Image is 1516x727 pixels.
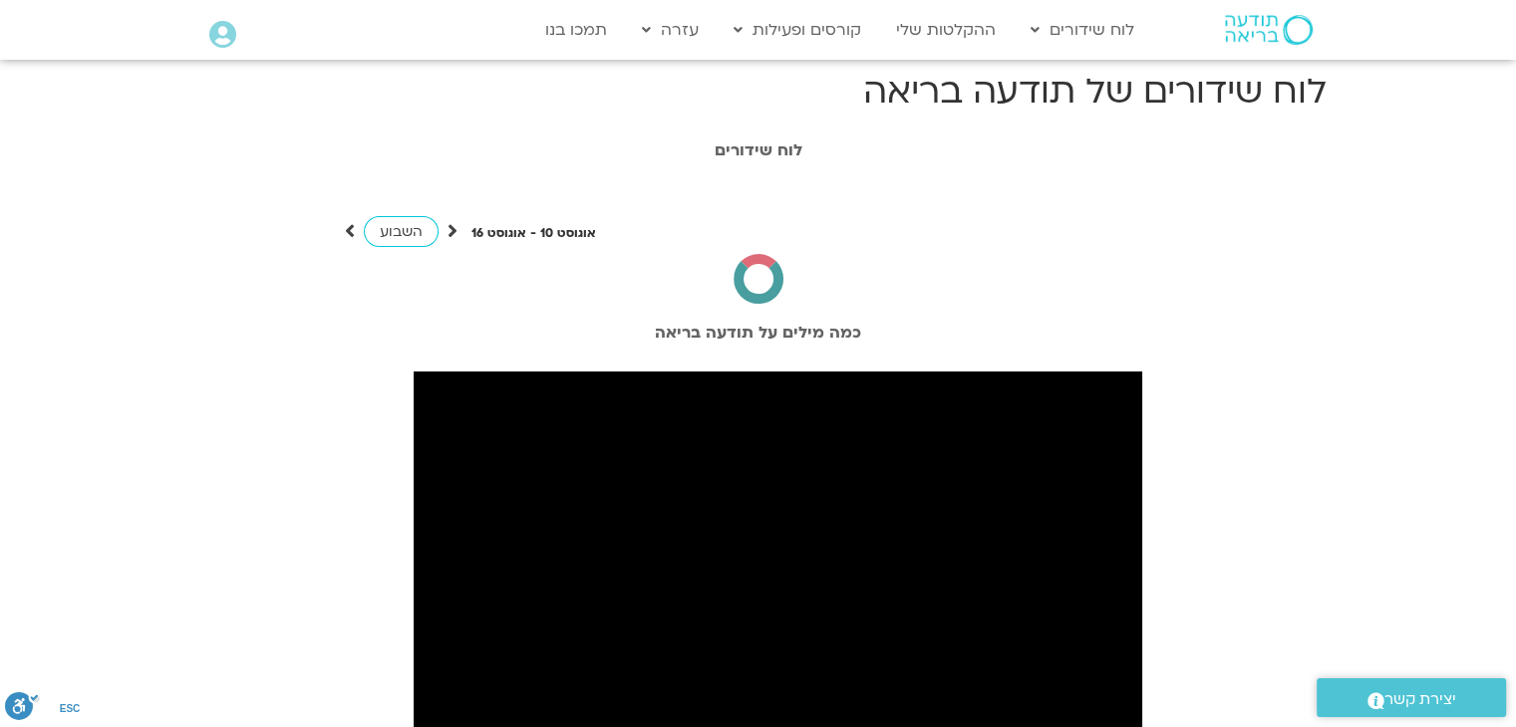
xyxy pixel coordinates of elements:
a: תמכו בנו [535,11,617,49]
h1: לוח שידורים [200,141,1317,159]
h1: לוח שידורים של תודעה בריאה [190,68,1327,116]
span: השבוע [380,222,423,241]
a: יצירת קשר [1317,678,1506,717]
p: אוגוסט 10 - אוגוסט 16 [471,223,596,244]
a: ההקלטות שלי [886,11,1006,49]
a: השבוע [364,216,439,247]
span: יצירת קשר [1384,686,1456,713]
img: תודעה בריאה [1225,15,1313,45]
a: קורסים ופעילות [724,11,871,49]
h2: כמה מילים על תודעה בריאה [200,324,1317,342]
a: לוח שידורים [1021,11,1144,49]
a: עזרה [632,11,709,49]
